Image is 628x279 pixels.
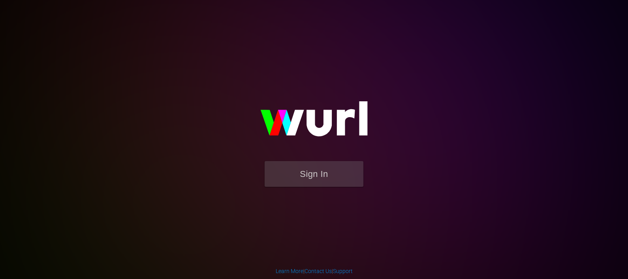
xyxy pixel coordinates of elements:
[276,268,303,274] a: Learn More
[333,268,353,274] a: Support
[276,267,353,275] div: | |
[235,84,393,161] img: wurl-logo-on-black-223613ac3d8ba8fe6dc639794a292ebdb59501304c7dfd60c99c58986ef67473.svg
[305,268,332,274] a: Contact Us
[265,161,363,187] button: Sign In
